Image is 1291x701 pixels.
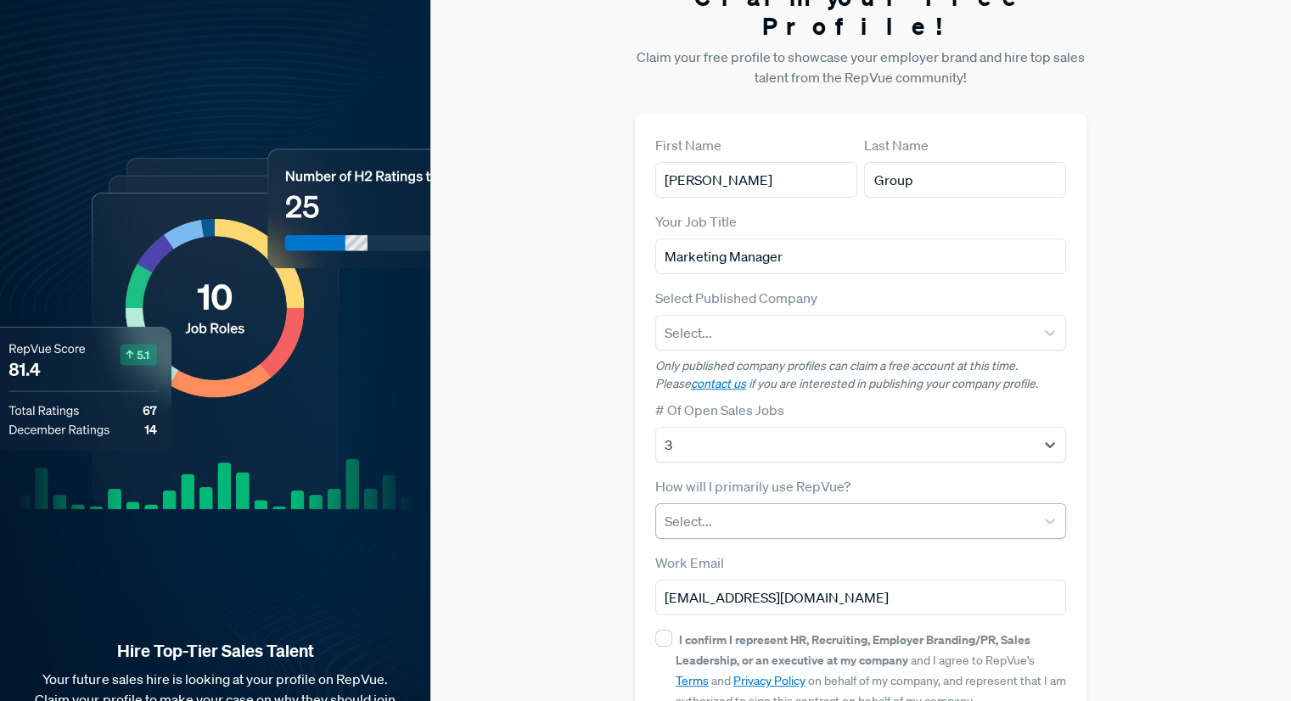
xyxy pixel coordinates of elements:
label: Work Email [655,552,724,573]
input: Last Name [864,162,1066,198]
p: Only published company profiles can claim a free account at this time. Please if you are interest... [655,357,1066,393]
strong: I confirm I represent HR, Recruiting, Employer Branding/PR, Sales Leadership, or an executive at ... [676,631,1030,668]
label: How will I primarily use RepVue? [655,476,850,496]
label: First Name [655,135,721,155]
a: Privacy Policy [733,673,805,688]
input: First Name [655,162,857,198]
label: Select Published Company [655,288,817,308]
input: Email [655,580,1066,615]
p: Claim your free profile to showcase your employer brand and hire top sales talent from the RepVue... [635,47,1086,87]
input: Title [655,238,1066,274]
a: contact us [691,376,746,391]
label: Last Name [864,135,929,155]
label: Your Job Title [655,211,737,232]
label: # Of Open Sales Jobs [655,400,784,420]
strong: Hire Top-Tier Sales Talent [27,640,403,662]
a: Terms [676,673,709,688]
